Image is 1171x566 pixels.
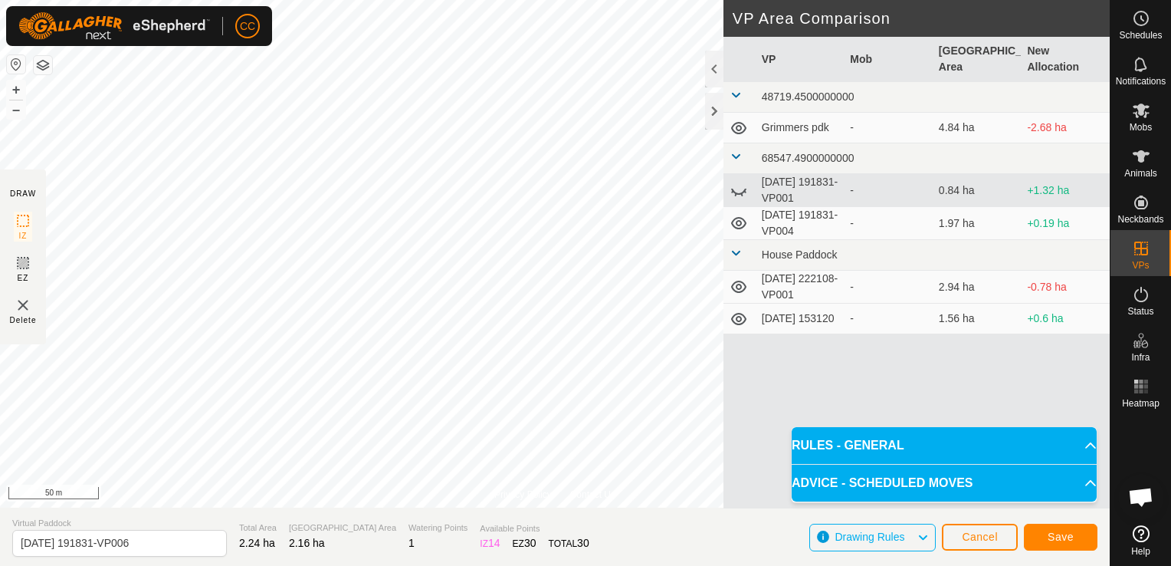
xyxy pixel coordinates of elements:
[1021,207,1110,240] td: +0.19 ha
[933,271,1022,304] td: 2.94 ha
[480,535,500,551] div: IZ
[1119,31,1162,40] span: Schedules
[1021,37,1110,82] th: New Allocation
[239,522,277,535] span: Total Area
[756,304,845,334] td: [DATE] 153120
[1131,353,1150,362] span: Infra
[1131,547,1150,556] span: Help
[756,37,845,82] th: VP
[1021,304,1110,334] td: +0.6 ha
[933,207,1022,240] td: 1.97 ha
[835,531,904,543] span: Drawing Rules
[1122,399,1160,408] span: Heatmap
[850,216,927,232] div: -
[933,113,1022,143] td: 4.84 ha
[1118,474,1164,520] div: Open chat
[1117,215,1163,224] span: Neckbands
[480,522,589,535] span: Available Points
[850,120,927,136] div: -
[239,537,275,549] span: 2.24 ha
[844,37,933,82] th: Mob
[577,537,589,549] span: 30
[7,81,25,99] button: +
[10,314,37,326] span: Delete
[408,522,467,535] span: Watering Points
[733,9,1110,28] h2: VP Area Comparison
[792,474,973,492] span: ADVICE - SCHEDULED MOVES
[289,522,396,535] span: [GEOGRAPHIC_DATA] Area
[792,465,1097,502] p-accordion-header: ADVICE - SCHEDULED MOVES
[1127,307,1153,316] span: Status
[933,174,1022,207] td: 0.84 ha
[756,113,845,143] td: Grimmers pdk
[1130,123,1152,132] span: Mobs
[792,436,904,455] span: RULES - GENERAL
[762,90,854,103] span: 48719.4500000000
[942,524,1018,551] button: Cancel
[1048,531,1074,543] span: Save
[18,12,210,40] img: Gallagher Logo
[10,188,36,199] div: DRAW
[240,18,255,35] span: CC
[549,535,589,551] div: TOTAL
[488,537,500,549] span: 14
[408,537,415,549] span: 1
[19,230,28,242] span: IZ
[962,531,998,543] span: Cancel
[850,311,927,327] div: -
[1021,271,1110,304] td: -0.78 ha
[513,535,536,551] div: EZ
[756,174,845,207] td: [DATE] 191831-VP001
[570,488,615,502] a: Contact Us
[1021,113,1110,143] td: -2.68 ha
[1116,77,1166,86] span: Notifications
[933,37,1022,82] th: [GEOGRAPHIC_DATA] Area
[1024,524,1097,551] button: Save
[933,304,1022,334] td: 1.56 ha
[762,152,854,164] span: 68547.4900000000
[14,296,32,314] img: VP
[756,271,845,304] td: [DATE] 222108-VP001
[7,100,25,119] button: –
[1124,169,1157,178] span: Animals
[34,56,52,74] button: Map Layers
[850,279,927,295] div: -
[494,488,552,502] a: Privacy Policy
[762,248,838,261] span: House Paddock
[18,272,29,284] span: EZ
[289,537,325,549] span: 2.16 ha
[7,55,25,74] button: Reset Map
[12,517,227,530] span: Virtual Paddock
[792,427,1097,464] p-accordion-header: RULES - GENERAL
[850,183,927,199] div: -
[756,207,845,240] td: [DATE] 191831-VP004
[1110,519,1171,562] a: Help
[524,537,536,549] span: 30
[1021,174,1110,207] td: +1.32 ha
[1132,261,1149,270] span: VPs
